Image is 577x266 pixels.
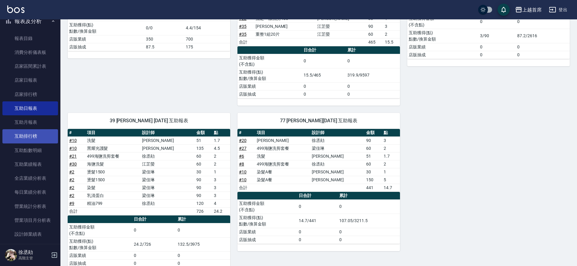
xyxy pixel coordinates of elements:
td: 店販抽成 [237,90,302,98]
th: 日合計 [297,192,338,200]
td: 2 [382,160,400,168]
td: 700 [184,35,230,43]
td: 徐丞勛 [310,160,365,168]
td: 互助獲得金額 (不含點) [68,223,132,237]
td: 0 [479,15,516,29]
td: 1.7 [382,152,400,160]
td: 0 [338,199,400,214]
th: 點 [382,129,400,137]
a: #35 [239,24,247,29]
a: #2 [69,177,74,182]
img: Person [5,249,17,261]
a: #10 [239,169,247,174]
td: 107.05/3211.5 [338,214,400,228]
a: #20 [239,138,247,143]
a: 互助月報表 [2,115,58,129]
td: 90 [195,192,213,199]
a: #8 [239,162,244,166]
td: 梁佳琳 [140,192,195,199]
td: 3 [212,192,230,199]
td: 合計 [68,207,85,215]
td: 0 [516,51,570,59]
td: [PERSON_NAME] [310,168,365,176]
td: 0 [516,15,570,29]
td: 店販業績 [407,43,479,51]
td: 0 [132,251,176,259]
h5: 徐丞勛 [18,249,49,255]
td: 441 [365,184,382,192]
td: 江芷螢 [140,160,195,168]
td: 重整1組20片 [254,30,316,38]
table: a dense table [407,7,570,59]
td: 染髮 [85,184,140,192]
th: 累計 [176,215,230,223]
a: 營業統計分析表 [2,199,58,213]
td: 499海鹽洗剪套餐 [85,152,140,160]
td: 1 [382,168,400,176]
th: 累計 [346,46,400,54]
td: 3 [212,176,230,184]
td: 0 [346,54,400,68]
a: #35 [239,32,247,37]
td: 150 [365,176,382,184]
th: 日合計 [132,215,176,223]
a: 設計師業績表 [2,227,58,241]
td: 徐丞勛 [310,136,365,144]
button: save [498,4,510,16]
td: 60 [367,30,383,38]
th: 項目 [85,129,140,137]
table: a dense table [237,129,400,192]
td: 互助獲得(點) 點數/換算金額 [237,68,302,82]
td: 175 [184,43,230,51]
a: #30 [69,162,77,166]
td: 乳清蛋白 [85,192,140,199]
td: 黑耀光護髮 [85,144,140,152]
td: 店販業績 [68,35,144,43]
a: #9 [69,201,74,206]
a: #21 [69,154,77,159]
td: 互助獲得金額 (不含點) [407,15,479,29]
td: 15.5/465 [302,68,346,82]
td: [PERSON_NAME] [255,136,310,144]
td: 店販抽成 [237,236,297,244]
th: 累計 [338,192,400,200]
td: 店販業績 [237,82,302,90]
button: 報表及分析 [2,13,58,29]
th: # [237,129,255,137]
td: 90 [195,176,213,184]
td: 5 [382,176,400,184]
td: 0 [297,228,338,236]
th: 金額 [365,129,382,137]
td: 0 [346,82,400,90]
td: 90 [365,136,382,144]
th: # [68,129,85,137]
th: 設計師 [140,129,195,137]
td: 互助獲得金額 (不含點) [237,54,302,68]
td: 0 [346,90,400,98]
td: 店販抽成 [407,51,479,59]
td: 徐丞勛 [140,199,195,207]
td: 0 [302,90,346,98]
td: 51 [365,152,382,160]
td: 海鹽洗髮 [85,160,140,168]
td: 30 [365,168,382,176]
th: 點 [212,129,230,137]
td: 洗髮 [85,136,140,144]
td: 2 [382,144,400,152]
a: #2 [69,193,74,198]
td: 2 [383,30,400,38]
span: 77 [PERSON_NAME][DATE] 互助報表 [245,118,393,124]
td: [PERSON_NAME] [310,152,365,160]
td: 4 [212,199,230,207]
td: 51 [195,136,213,144]
td: [PERSON_NAME] [310,176,365,184]
td: 0 [516,43,570,51]
td: 135 [195,144,213,152]
td: 14.7/441 [297,214,338,228]
a: 店家區間累計表 [2,59,58,73]
td: 梁佳琳 [140,176,195,184]
th: 金額 [195,129,213,137]
a: 店家日報表 [2,73,58,87]
td: 120 [195,199,213,207]
td: 60 [195,152,213,160]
